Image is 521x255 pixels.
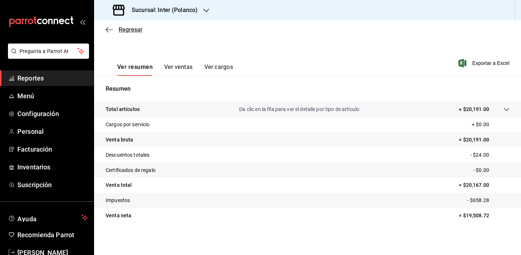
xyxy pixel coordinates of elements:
[17,109,88,119] span: Configuración
[106,166,156,174] p: Certificados de regalo
[17,180,88,190] span: Suscripción
[17,144,88,154] span: Facturación
[106,106,140,113] p: Total artículos
[17,162,88,172] span: Inventarios
[106,26,143,33] button: Regresar
[239,106,359,113] p: Da clic en la fila para ver el detalle por tipo de artículo
[106,121,150,128] p: Cargos por servicio
[467,197,509,204] p: - $658.28
[106,136,133,144] p: Venta bruta
[17,91,88,101] span: Menú
[460,59,509,67] button: Exportar a Excel
[106,181,132,189] p: Venta total
[126,6,198,15] h3: Sucursal: Inter (Polanco)
[117,63,233,76] div: navigation tabs
[470,151,509,159] p: - $24.00
[17,213,79,222] span: Ayuda
[17,73,88,83] span: Reportes
[164,63,193,76] button: Ver ventas
[204,63,233,76] button: Ver cargos
[459,181,509,189] p: = $20,167.00
[106,151,149,159] p: Descuentos totales
[119,26,143,33] span: Regresar
[20,48,78,55] span: Pregunta a Parrot AI
[459,136,509,144] p: = $20,191.00
[459,212,509,219] p: = $19,508.72
[473,166,509,174] p: - $0.00
[459,106,489,113] p: + $20,191.00
[17,230,88,240] span: Recomienda Parrot
[106,197,130,204] p: Impuestos
[5,53,89,60] a: Pregunta a Parrot AI
[117,63,153,76] button: Ver resumen
[80,19,85,25] button: open_drawer_menu
[106,85,509,93] p: Resumen
[472,121,509,128] p: + $0.00
[106,212,131,219] p: Venta neta
[8,44,89,59] button: Pregunta a Parrot AI
[17,127,88,136] span: Personal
